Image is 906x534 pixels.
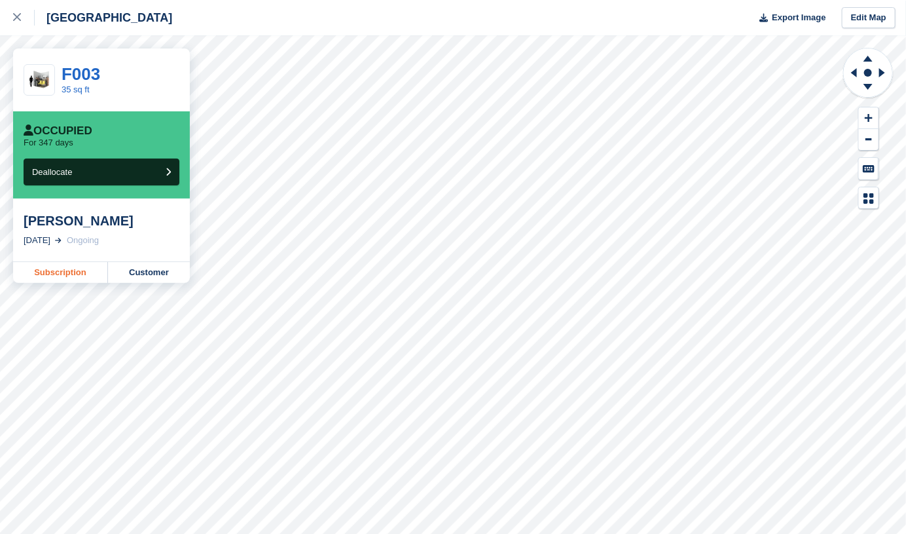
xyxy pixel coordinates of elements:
[772,11,825,24] span: Export Image
[35,10,172,26] div: [GEOGRAPHIC_DATA]
[24,69,54,92] img: 35-sqft-unit%20(10).jpg
[859,107,879,129] button: Zoom In
[108,262,190,283] a: Customer
[24,234,50,247] div: [DATE]
[24,213,179,229] div: [PERSON_NAME]
[859,129,879,151] button: Zoom Out
[62,64,100,84] a: F003
[32,167,72,177] span: Deallocate
[859,158,879,180] button: Keyboard Shortcuts
[13,262,108,283] a: Subscription
[24,159,179,185] button: Deallocate
[842,7,896,29] a: Edit Map
[859,187,879,209] button: Map Legend
[67,234,99,247] div: Ongoing
[752,7,826,29] button: Export Image
[24,138,73,148] p: For 347 days
[62,85,90,94] a: 35 sq ft
[24,124,92,138] div: Occupied
[55,238,62,243] img: arrow-right-light-icn-cde0832a797a2874e46488d9cf13f60e5c3a73dbe684e267c42b8395dfbc2abf.svg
